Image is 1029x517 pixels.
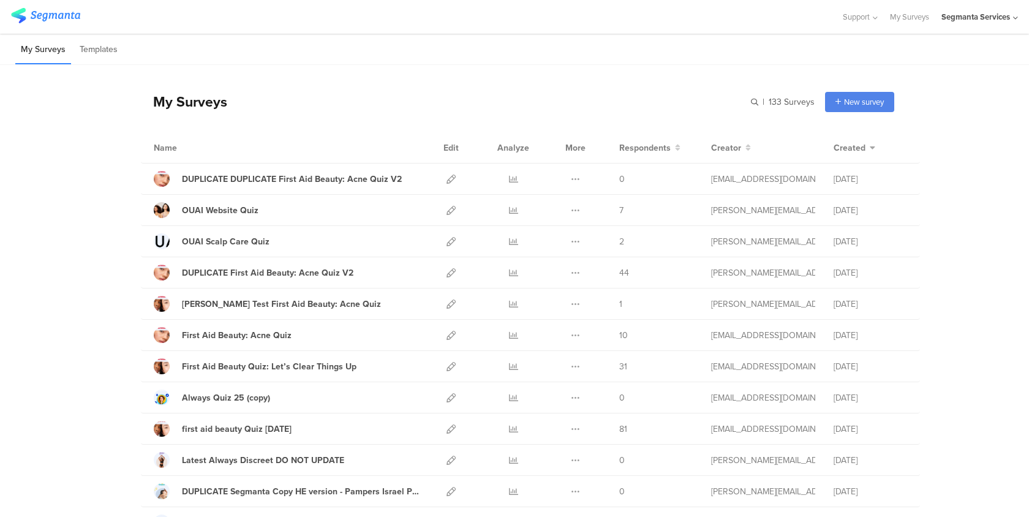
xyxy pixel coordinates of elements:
div: DUPLICATE DUPLICATE First Aid Beauty: Acne Quiz V2 [182,173,402,186]
span: New survey [844,96,884,108]
a: First Aid Beauty: Acne Quiz [154,327,292,343]
div: Analyze [495,132,532,163]
div: Name [154,142,227,154]
span: 0 [619,454,625,467]
button: Respondents [619,142,680,154]
div: eliran@segmanta.com [711,360,815,373]
span: 1 [619,298,622,311]
div: [DATE] [834,391,907,404]
div: Riel Test First Aid Beauty: Acne Quiz [182,298,381,311]
a: first aid beauty Quiz [DATE] [154,421,292,437]
div: riel@segmanta.com [711,235,815,248]
div: Segmanta Services [941,11,1010,23]
a: Always Quiz 25 (copy) [154,390,270,406]
div: gillat@segmanta.com [711,391,815,404]
li: Templates [74,36,123,64]
div: eliran@segmanta.com [711,423,815,436]
span: 81 [619,423,627,436]
div: More [562,132,589,163]
div: [DATE] [834,423,907,436]
div: riel@segmanta.com [711,485,815,498]
div: riel@segmanta.com [711,204,815,217]
span: 10 [619,329,628,342]
a: DUPLICATE First Aid Beauty: Acne Quiz V2 [154,265,353,281]
div: OUAI Scalp Care Quiz [182,235,269,248]
div: [DATE] [834,329,907,342]
div: My Surveys [141,91,227,112]
div: [DATE] [834,173,907,186]
div: first aid beauty Quiz July 25 [182,423,292,436]
div: gillat@segmanta.com [711,173,815,186]
span: 0 [619,391,625,404]
div: [DATE] [834,360,907,373]
span: Support [843,11,870,23]
span: Creator [711,142,741,154]
a: DUPLICATE Segmanta Copy HE version - Pampers Israel Product Recommender [154,483,420,499]
div: DUPLICATE Segmanta Copy HE version - Pampers Israel Product Recommender [182,485,420,498]
span: Created [834,142,865,154]
span: 31 [619,360,627,373]
span: 7 [619,204,624,217]
div: riel@segmanta.com [711,266,815,279]
div: [DATE] [834,485,907,498]
span: | [761,96,766,108]
div: Edit [438,132,464,163]
div: riel@segmanta.com [711,298,815,311]
span: 0 [619,173,625,186]
div: DUPLICATE First Aid Beauty: Acne Quiz V2 [182,266,353,279]
div: Latest Always Discreet DO NOT UPDATE [182,454,344,467]
span: 2 [619,235,624,248]
div: OUAI Website Quiz [182,204,258,217]
div: First Aid Beauty Quiz: Let’s Clear Things Up [182,360,356,373]
span: 133 Surveys [769,96,815,108]
div: channelle@segmanta.com [711,329,815,342]
div: [DATE] [834,204,907,217]
a: OUAI Website Quiz [154,202,258,218]
span: 0 [619,485,625,498]
li: My Surveys [15,36,71,64]
span: 44 [619,266,629,279]
button: Created [834,142,875,154]
a: Latest Always Discreet DO NOT UPDATE [154,452,344,468]
div: [DATE] [834,298,907,311]
img: segmanta logo [11,8,80,23]
div: Always Quiz 25 (copy) [182,391,270,404]
div: riel@segmanta.com [711,454,815,467]
div: [DATE] [834,235,907,248]
div: First Aid Beauty: Acne Quiz [182,329,292,342]
a: [PERSON_NAME] Test First Aid Beauty: Acne Quiz [154,296,381,312]
button: Creator [711,142,751,154]
a: First Aid Beauty Quiz: Let’s Clear Things Up [154,358,356,374]
a: OUAI Scalp Care Quiz [154,233,269,249]
a: DUPLICATE DUPLICATE First Aid Beauty: Acne Quiz V2 [154,171,402,187]
span: Respondents [619,142,671,154]
div: [DATE] [834,266,907,279]
div: [DATE] [834,454,907,467]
